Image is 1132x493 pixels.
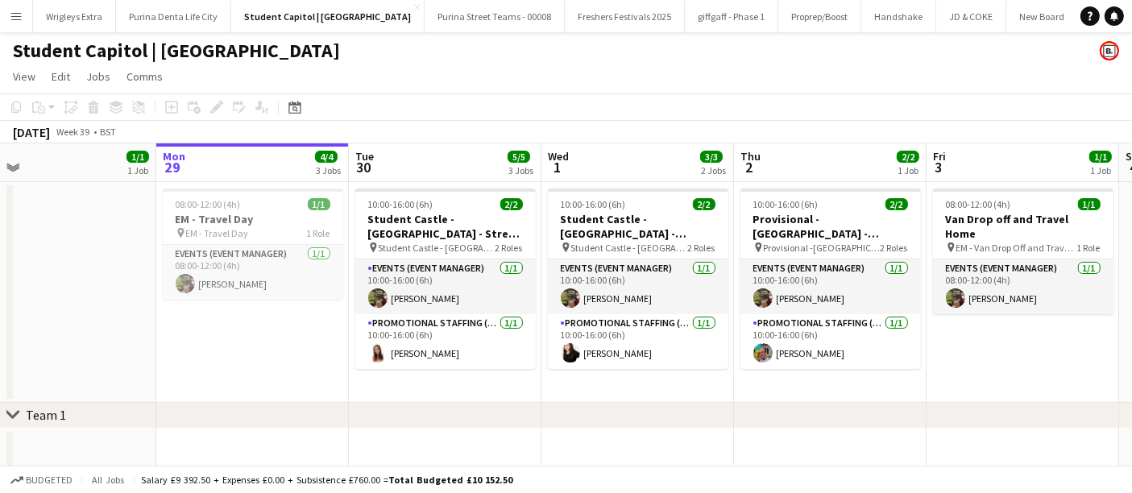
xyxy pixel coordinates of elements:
[176,198,241,210] span: 08:00-12:00 (4h)
[425,1,565,32] button: Purina Street Teams - 00008
[308,198,330,210] span: 1/1
[388,474,512,486] span: Total Budgeted £10 152.50
[740,149,761,164] span: Thu
[931,158,946,176] span: 3
[688,242,715,254] span: 2 Roles
[355,314,536,369] app-card-role: Promotional Staffing (Brand Ambassadors)1/110:00-16:00 (6h)[PERSON_NAME]
[120,66,169,87] a: Comms
[778,1,861,32] button: Proprep/Boost
[160,158,185,176] span: 29
[307,227,330,239] span: 1 Role
[753,198,819,210] span: 10:00-16:00 (6h)
[126,151,149,163] span: 1/1
[740,259,921,314] app-card-role: Events (Event Manager)1/110:00-16:00 (6h)[PERSON_NAME]
[740,314,921,369] app-card-role: Promotional Staffing (Brand Ambassadors)1/110:00-16:00 (6h)[PERSON_NAME]
[1089,151,1112,163] span: 1/1
[693,198,715,210] span: 2/2
[13,124,50,140] div: [DATE]
[561,198,626,210] span: 10:00-16:00 (6h)
[33,1,116,32] button: Wrigleys Extra
[163,188,343,300] app-job-card: 08:00-12:00 (4h)1/1EM - Travel Day EM - Travel Day1 RoleEvents (Event Manager)1/108:00-12:00 (4h)...
[116,1,231,32] button: Purina Denta Life City
[1077,242,1101,254] span: 1 Role
[6,66,42,87] a: View
[186,227,249,239] span: EM - Travel Day
[861,1,936,32] button: Handshake
[1078,198,1101,210] span: 1/1
[86,69,110,84] span: Jobs
[315,151,338,163] span: 4/4
[898,164,918,176] div: 1 Job
[933,149,946,164] span: Fri
[53,126,93,138] span: Week 39
[163,212,343,226] h3: EM - Travel Day
[231,1,425,32] button: Student Capitol | [GEOGRAPHIC_DATA]
[936,1,1006,32] button: JD & COKE
[355,212,536,241] h3: Student Castle - [GEOGRAPHIC_DATA] - Street Team
[933,259,1113,314] app-card-role: Events (Event Manager)1/108:00-12:00 (4h)[PERSON_NAME]
[89,474,127,486] span: All jobs
[355,259,536,314] app-card-role: Events (Event Manager)1/110:00-16:00 (6h)[PERSON_NAME]
[163,149,185,164] span: Mon
[500,198,523,210] span: 2/2
[379,242,496,254] span: Student Castle - [GEOGRAPHIC_DATA] - Street Team
[1090,164,1111,176] div: 1 Job
[52,69,70,84] span: Edit
[548,259,728,314] app-card-role: Events (Event Manager)1/110:00-16:00 (6h)[PERSON_NAME]
[548,314,728,369] app-card-role: Promotional Staffing (Brand Ambassadors)1/110:00-16:00 (6h)[PERSON_NAME]
[548,149,569,164] span: Wed
[548,188,728,369] app-job-card: 10:00-16:00 (6h)2/2Student Castle - [GEOGRAPHIC_DATA] - Freshers Fair Student Castle - [GEOGRAPHI...
[956,242,1077,254] span: EM - Van Drop Off and Travel Home
[740,188,921,369] app-job-card: 10:00-16:00 (6h)2/2Provisional - [GEOGRAPHIC_DATA] - [GEOGRAPHIC_DATA] Provisional -[GEOGRAPHIC_D...
[565,1,685,32] button: Freshers Festivals 2025
[126,69,163,84] span: Comms
[100,126,116,138] div: BST
[368,198,433,210] span: 10:00-16:00 (6h)
[881,242,908,254] span: 2 Roles
[163,245,343,300] app-card-role: Events (Event Manager)1/108:00-12:00 (4h)[PERSON_NAME]
[355,188,536,369] app-job-card: 10:00-16:00 (6h)2/2Student Castle - [GEOGRAPHIC_DATA] - Street Team Student Castle - [GEOGRAPHIC_...
[508,164,533,176] div: 3 Jobs
[508,151,530,163] span: 5/5
[897,151,919,163] span: 2/2
[548,212,728,241] h3: Student Castle - [GEOGRAPHIC_DATA] - Freshers Fair
[127,164,148,176] div: 1 Job
[545,158,569,176] span: 1
[1100,41,1119,60] app-user-avatar: Bounce Activations Ltd
[355,149,374,164] span: Tue
[316,164,341,176] div: 3 Jobs
[1006,1,1078,32] button: New Board
[26,407,66,423] div: Team 1
[26,474,73,486] span: Budgeted
[701,164,726,176] div: 2 Jobs
[496,242,523,254] span: 2 Roles
[933,188,1113,314] app-job-card: 08:00-12:00 (4h)1/1Van Drop off and Travel Home EM - Van Drop Off and Travel Home1 RoleEvents (Ev...
[764,242,881,254] span: Provisional -[GEOGRAPHIC_DATA] - [GEOGRAPHIC_DATA] - Refreshers
[740,212,921,241] h3: Provisional - [GEOGRAPHIC_DATA] - [GEOGRAPHIC_DATA]
[700,151,723,163] span: 3/3
[571,242,688,254] span: Student Castle - [GEOGRAPHIC_DATA] - Freshers Fair
[80,66,117,87] a: Jobs
[685,1,778,32] button: giffgaff - Phase 1
[738,158,761,176] span: 2
[353,158,374,176] span: 30
[141,474,512,486] div: Salary £9 392.50 + Expenses £0.00 + Subsistence £760.00 =
[45,66,77,87] a: Edit
[946,198,1011,210] span: 08:00-12:00 (4h)
[933,212,1113,241] h3: Van Drop off and Travel Home
[13,69,35,84] span: View
[885,198,908,210] span: 2/2
[8,471,75,489] button: Budgeted
[13,39,340,63] h1: Student Capitol | [GEOGRAPHIC_DATA]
